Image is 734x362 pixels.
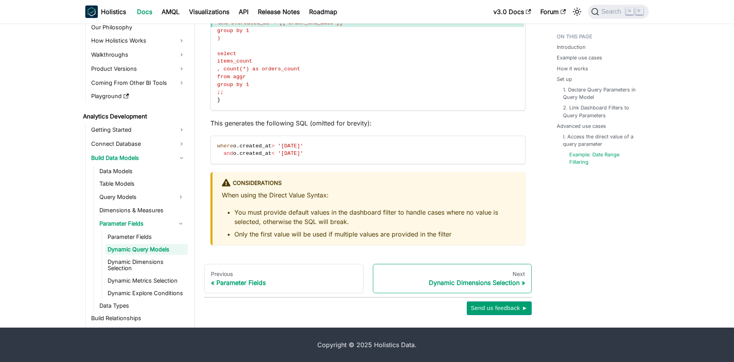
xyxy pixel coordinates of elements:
a: 1. Declare Query Parameters in Query Model [563,86,641,101]
div: Parameter Fields [211,279,357,287]
span: . [236,143,239,149]
a: Getting Started [89,124,188,136]
li: Only the first value will be used if multiple values are provided in the filter [234,229,516,239]
a: Analytics Development [81,111,188,122]
div: Considerations [222,178,516,188]
a: Dynamic Query Models [105,244,188,255]
button: Collapse sidebar category 'Parameter Fields' [174,217,188,230]
a: Coming From Other BI Tools [89,77,188,89]
a: 2. Link Dashboard Filters to Query Parameters [563,104,641,119]
div: Dynamic Dimensions Selection [380,279,525,287]
a: NextDynamic Dimensions Selection [373,264,532,294]
a: Example use cases [557,54,602,61]
span: o [233,143,236,149]
a: AMQL [157,5,184,18]
a: PreviousParameter Fields [204,264,363,294]
span: from aggr [217,74,246,80]
kbd: K [635,8,643,15]
button: Switch between dark and light mode (currently light mode) [571,5,583,18]
span: '[DATE]' [278,143,303,149]
span: created_at [239,143,272,149]
a: Parameter Fields [97,217,174,230]
span: . [236,151,239,156]
span: select [217,51,236,57]
nav: Docs pages [204,264,532,294]
button: Expand sidebar category 'Query Models' [174,191,188,203]
a: Query Models [97,191,174,203]
a: Dimensions & Measures [97,205,188,216]
a: How it works [557,65,588,72]
b: Holistics [101,7,126,16]
a: Example: Date Range Filtering [569,151,638,166]
span: > [272,143,275,149]
a: Advanced use cases [557,122,606,130]
img: Holistics [85,5,98,18]
a: Parameter Fields [105,231,188,242]
a: Dynamic Dimensions Selection [105,256,188,274]
a: Data Models [97,166,188,177]
a: Connect Database [89,138,188,150]
a: I. Access the direct value of a query parameter [563,133,641,148]
button: Search (Command+K) [588,5,649,19]
a: Table Models [97,178,188,189]
a: API [234,5,253,18]
a: Dynamic Explore Conditions [105,288,188,299]
span: items_count [217,58,252,64]
a: Product Versions [89,63,188,75]
a: Docs [132,5,157,18]
span: group by 1 [217,28,249,34]
a: How Holistics Works [89,34,188,47]
a: Visualizations [184,5,234,18]
div: Previous [211,271,357,278]
div: Copyright © 2025 Holistics Data. [118,340,616,349]
span: ;; [217,89,223,95]
a: Dynamic Metrics Selection [105,275,188,286]
a: Build Relationships [89,313,188,324]
li: You must provide default values in the dashboard filter to handle cases where no value is selecte... [234,208,516,226]
span: where [217,143,233,149]
span: o [233,151,236,156]
span: created_at [239,151,272,156]
span: ) [217,35,220,41]
kbd: ⌘ [626,8,633,15]
a: Our Philosophy [89,22,188,33]
button: Send us feedback ► [467,301,532,315]
a: Build Data Models [89,152,188,164]
a: HolisticsHolistics [85,5,126,18]
a: Set up [557,75,572,83]
a: Build Datasets [89,325,188,338]
span: < [272,151,275,156]
span: Search [599,8,626,15]
a: Walkthroughs [89,48,188,61]
p: This generates the following SQL (omitted for brevity): [210,118,525,128]
div: Next [380,271,525,278]
span: group by 1 [217,82,249,88]
p: When using the Direct Value Syntax: [222,190,516,200]
a: Playground [89,91,188,102]
span: and [223,151,233,156]
a: Forum [536,5,570,18]
span: } [217,97,220,103]
span: '[DATE]' [278,151,303,156]
a: Introduction [557,43,586,51]
span: and o.created_at < {{ order_end_date }} [218,20,343,26]
span: , count(*) as orders_count [217,66,300,72]
a: v3.0 Docs [489,5,536,18]
a: Data Types [97,300,188,311]
span: Send us feedback ► [471,303,528,313]
a: Release Notes [253,5,304,18]
a: Roadmap [304,5,342,18]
